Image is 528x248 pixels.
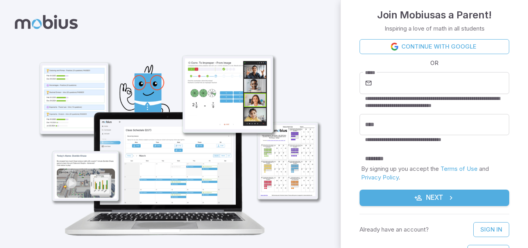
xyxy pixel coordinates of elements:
[360,39,509,54] a: Continue with Google
[377,7,492,23] h4: Join Mobius as a Parent !
[385,24,485,33] p: Inspiring a love of math in all students
[360,225,429,234] p: Already have an account?
[473,222,509,237] a: Sign In
[428,59,440,67] span: OR
[360,190,509,206] button: Next
[361,174,399,181] a: Privacy Policy
[440,165,478,172] a: Terms of Use
[25,22,328,245] img: parent_1-illustration
[361,165,508,182] p: By signing up you accept the and .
